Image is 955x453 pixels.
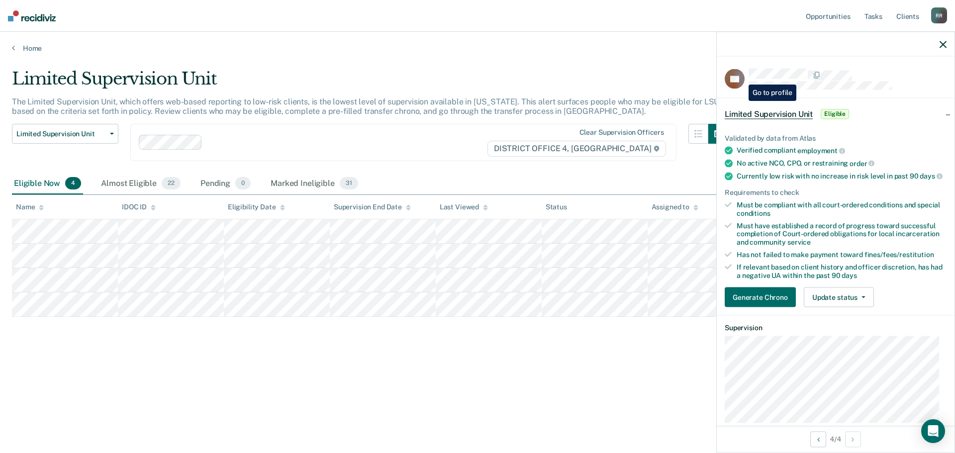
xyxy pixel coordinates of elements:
[440,203,488,211] div: Last Viewed
[797,147,845,155] span: employment
[717,98,955,130] div: Limited Supervision UnitEligible
[864,251,934,259] span: fines/fees/restitution
[737,221,947,246] div: Must have established a record of progress toward successful completion of Court-ordered obligati...
[99,173,183,195] div: Almost Eligible
[65,177,81,190] span: 4
[810,431,826,447] button: Previous Opportunity
[12,97,719,116] p: The Limited Supervision Unit, which offers web-based reporting to low-risk clients, is the lowest...
[12,173,83,195] div: Eligible Now
[122,203,156,211] div: IDOC ID
[920,172,942,180] span: days
[652,203,698,211] div: Assigned to
[737,201,947,218] div: Must be compliant with all court-ordered conditions and special conditions
[931,7,947,23] div: R R
[269,173,360,195] div: Marked Ineligible
[725,287,800,307] a: Navigate to form link
[717,426,955,452] div: 4 / 4
[737,251,947,259] div: Has not failed to make payment toward
[16,203,44,211] div: Name
[579,128,664,137] div: Clear supervision officers
[12,44,943,53] a: Home
[235,177,251,190] span: 0
[16,130,106,138] span: Limited Supervision Unit
[737,146,947,155] div: Verified compliant
[737,159,947,168] div: No active NCO, CPO, or restraining
[787,238,811,246] span: service
[850,159,874,167] span: order
[804,287,874,307] button: Update status
[198,173,253,195] div: Pending
[821,109,849,119] span: Eligible
[334,203,411,211] div: Supervision End Date
[725,109,813,119] span: Limited Supervision Unit
[162,177,181,190] span: 22
[725,324,947,332] dt: Supervision
[845,431,861,447] button: Next Opportunity
[725,134,947,142] div: Validated by data from Atlas
[487,141,666,157] span: DISTRICT OFFICE 4, [GEOGRAPHIC_DATA]
[725,188,947,197] div: Requirements to check
[228,203,285,211] div: Eligibility Date
[8,10,56,21] img: Recidiviz
[921,419,945,443] div: Open Intercom Messenger
[842,271,857,279] span: days
[737,263,947,279] div: If relevant based on client history and officer discretion, has had a negative UA within the past 90
[737,172,947,181] div: Currently low risk with no increase in risk level in past 90
[12,69,728,97] div: Limited Supervision Unit
[546,203,567,211] div: Status
[340,177,358,190] span: 31
[725,287,796,307] button: Generate Chrono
